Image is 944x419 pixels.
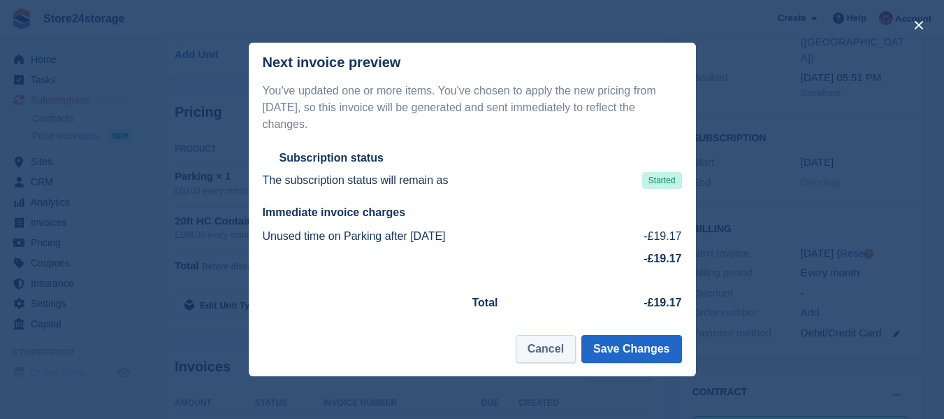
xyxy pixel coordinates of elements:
p: Next invoice preview [263,55,401,71]
button: Cancel [516,335,576,363]
td: Unused time on Parking after [DATE] [263,225,610,248]
button: Save Changes [581,335,681,363]
strong: -£19.17 [644,253,681,264]
strong: Total [472,297,498,308]
p: The subscription status will remain as [263,172,449,189]
h2: Immediate invoice charges [263,206,682,220]
h2: Subscription status [279,151,384,165]
p: You've updated one or more items. You've chosen to apply the new pricing from [DATE], so this inv... [263,83,682,133]
strong: -£19.17 [644,297,681,308]
button: close [908,14,930,36]
td: -£19.17 [610,225,682,248]
span: Started [642,172,682,189]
